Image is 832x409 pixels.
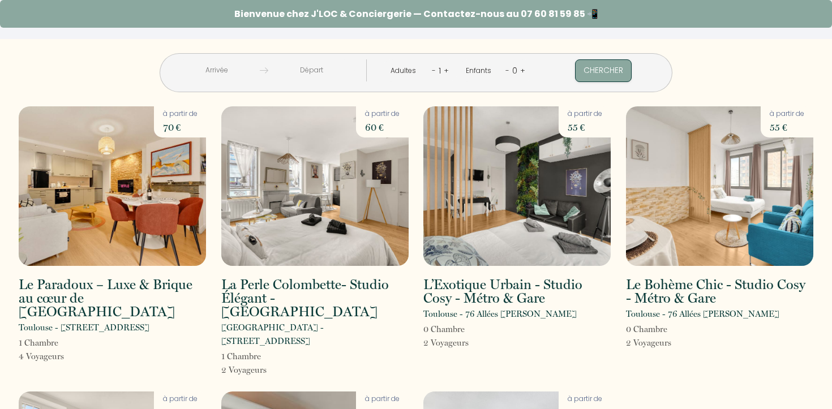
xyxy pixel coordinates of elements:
[263,365,267,375] span: s
[626,322,671,336] p: 0 Chambre
[391,66,420,76] div: Adultes
[444,65,449,76] a: +
[163,394,198,404] p: à partir de
[432,65,436,76] a: -
[568,109,602,119] p: à partir de
[173,59,260,81] input: Arrivée
[19,350,64,363] p: 4 Voyageur
[221,106,409,266] img: rental-image
[221,278,409,318] h2: La Perle Colombette- Studio Élégant - [GEOGRAPHIC_DATA]
[423,322,469,336] p: 0 Chambre
[163,119,198,135] p: 70 €
[423,307,577,321] p: Toulouse - 76 Allées [PERSON_NAME]
[19,278,206,318] h2: Le Paradoux – Luxe & Brique au cœur de [GEOGRAPHIC_DATA]
[268,59,355,81] input: Départ
[505,65,509,76] a: -
[19,106,206,266] img: rental-image
[770,109,804,119] p: à partir de
[626,106,813,266] img: rental-image
[365,109,400,119] p: à partir de
[221,363,267,377] p: 2 Voyageur
[423,278,611,305] h2: L’Exotique Urbain - Studio Cosy - Métro & Gare
[509,62,520,80] div: 0
[436,62,444,80] div: 1
[626,336,671,350] p: 2 Voyageur
[770,119,804,135] p: 55 €
[163,109,198,119] p: à partir de
[568,119,602,135] p: 55 €
[520,65,525,76] a: +
[221,350,267,363] p: 1 Chambre
[19,336,64,350] p: 1 Chambre
[466,66,495,76] div: Enfants
[19,321,149,334] p: Toulouse - [STREET_ADDRESS]
[668,338,671,348] span: s
[260,66,268,75] img: guests
[61,351,64,361] span: s
[568,394,602,404] p: à partir de
[423,106,611,266] img: rental-image
[465,338,469,348] span: s
[221,321,409,348] p: [GEOGRAPHIC_DATA] - [STREET_ADDRESS]
[365,119,400,135] p: 60 €
[423,336,469,350] p: 2 Voyageur
[575,59,632,82] button: Chercher
[626,307,779,321] p: Toulouse - 76 Allées [PERSON_NAME]
[626,278,813,305] h2: Le Bohème Chic - Studio Cosy - Métro & Gare
[365,394,400,404] p: à partir de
